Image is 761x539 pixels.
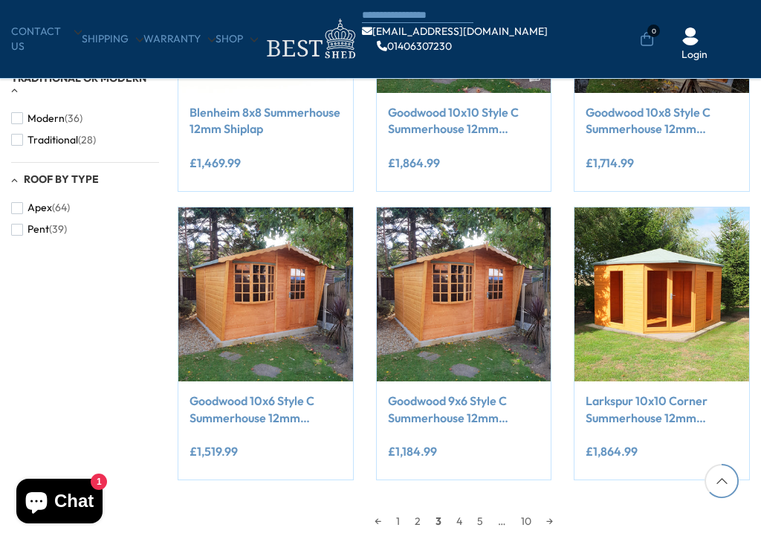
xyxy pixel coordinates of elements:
a: Shop [216,32,258,47]
span: … [490,510,514,532]
a: 1 [389,510,407,532]
ins: £1,864.99 [586,445,638,457]
a: [EMAIL_ADDRESS][DOMAIN_NAME] [362,26,548,36]
span: 3 [428,510,449,532]
a: CONTACT US [11,25,82,54]
span: Traditional or Modern [11,71,146,85]
img: logo [258,15,362,63]
span: (36) [65,112,82,125]
a: 01406307230 [377,41,452,51]
span: Roof By Type [24,172,99,186]
a: 0 [640,32,654,47]
a: 10 [514,510,539,532]
a: ← [367,510,389,532]
span: Pent [27,223,49,236]
button: Traditional [11,129,96,151]
ins: £1,864.99 [388,157,440,169]
span: Traditional [27,134,78,146]
a: 4 [449,510,470,532]
a: Goodwood 10x6 Style C Summerhouse 12mm Shiplap [190,393,342,426]
a: → [539,510,560,532]
ins: £1,714.99 [586,157,634,169]
button: Modern [11,108,82,129]
a: Login [681,48,707,62]
a: Warranty [143,32,216,47]
ins: £1,519.99 [190,445,238,457]
button: Pent [11,219,67,240]
ins: £1,184.99 [388,445,437,457]
span: Apex [27,201,52,214]
span: (64) [52,201,70,214]
a: Goodwood 10x8 Style C Summerhouse 12mm Shiplap [586,104,738,138]
span: (28) [78,134,96,146]
a: Larkspur 10x10 Corner Summerhouse 12mm Shiplap [586,393,738,426]
a: Blenheim 8x8 Summerhouse 12mm Shiplap [190,104,342,138]
ins: £1,469.99 [190,157,241,169]
a: 5 [470,510,490,532]
a: Goodwood 10x10 Style C Summerhouse 12mm Shiplap [388,104,540,138]
span: Modern [27,112,65,125]
button: Apex [11,197,70,219]
inbox-online-store-chat: Shopify online store chat [12,479,107,527]
a: Goodwood 9x6 Style C Summerhouse 12mm Shiplap [388,393,540,426]
a: 2 [407,510,428,532]
span: 0 [647,25,660,37]
img: User Icon [681,28,699,45]
span: (39) [49,223,67,236]
a: Shipping [82,32,143,47]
